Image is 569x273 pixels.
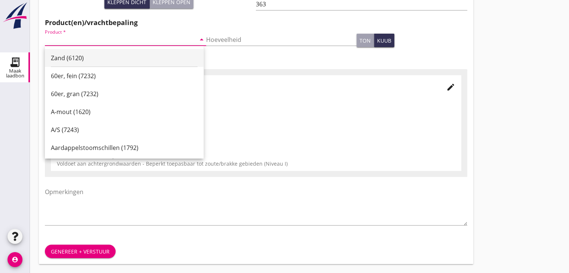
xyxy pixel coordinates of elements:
textarea: Opmerkingen [45,186,467,225]
input: Hoeveelheid [206,34,357,46]
div: Aardappelstoomschillen (1792) [51,143,198,152]
div: A-mout (1620) [51,107,198,116]
h2: Certificaten/regelgeving [45,56,467,66]
div: BSB [57,88,434,96]
div: A/S (7243) [51,125,198,134]
div: DEME Environmental NL [57,106,455,114]
div: Aktenummer [57,115,455,124]
div: Certificaat [57,79,434,88]
h2: Product(en)/vrachtbepaling [45,18,467,28]
img: logo-small.a267ee39.svg [1,2,28,30]
button: ton [357,34,374,47]
button: Genereer + verstuur [45,245,116,258]
div: kuub [377,37,391,45]
div: ZW-015 - DEME Environmental NL [57,142,455,150]
div: 60er, fein (7232) [51,71,198,80]
div: ton [360,37,371,45]
input: Product * [45,34,196,46]
div: Zand (6120) [51,53,198,62]
div: Certificaatnummer - Certificaathouder [57,133,455,142]
div: Genereer + verstuur [51,248,110,255]
div: 60er, gran (7232) [51,89,198,98]
div: Milieukwaliteit - Toepasbaarheid [57,151,455,160]
div: Vergunninghouder [57,97,455,106]
i: account_circle [7,252,22,267]
i: edit [446,83,455,92]
i: arrow_drop_down [197,35,206,44]
button: kuub [374,34,394,47]
div: Voldoet aan achtergrondwaarden - Beperkt toepasbaar tot zoute/brakke gebieden (Niveau I) [57,160,455,168]
div: RWS-2023/48908 [57,124,455,132]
